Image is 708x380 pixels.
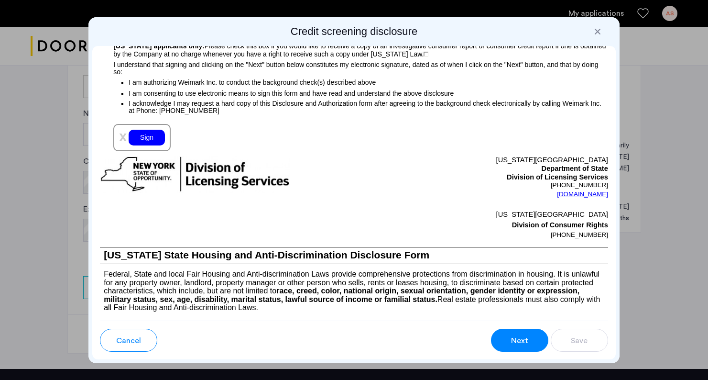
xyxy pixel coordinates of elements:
[100,264,608,312] p: Federal, State and local Fair Housing and Anti-discrimination Laws provide comprehensive protecti...
[354,230,608,240] p: [PHONE_NUMBER]
[354,181,608,189] p: [PHONE_NUMBER]
[100,247,608,264] h1: [US_STATE] State Housing and Anti-Discrimination Disclosure Form
[104,287,579,303] b: race, creed, color, national origin, sexual orientation, gender identity or expression, military ...
[100,329,157,352] button: button
[354,165,608,173] p: Department of State
[129,76,608,88] p: I am authorizing Weimark Inc. to conduct the background check(s) described above
[424,52,428,56] img: 4LAxfPwtD6BVinC2vKR9tPz10Xbrctccj4YAocJUAAAAASUVORK5CYIIA
[354,220,608,230] p: Division of Consumer Rights
[129,99,608,114] p: I acknowledge I may request a hard copy of this Disclosure and Authorization form after agreeing ...
[551,329,608,352] button: button
[557,190,608,199] a: [DOMAIN_NAME]
[129,130,165,145] div: Sign
[354,209,608,220] p: [US_STATE][GEOGRAPHIC_DATA]
[354,156,608,165] p: [US_STATE][GEOGRAPHIC_DATA]
[100,156,290,193] img: new-york-logo.png
[511,335,528,346] span: Next
[354,173,608,182] p: Division of Licensing Services
[92,25,616,38] h2: Credit screening disclosure
[119,129,127,144] span: x
[100,58,608,76] p: I understand that signing and clicking on the "Next" button below constitutes my electronic signa...
[100,38,608,58] p: Please check this box if you would like to receive a copy of an investigative consumer report or ...
[113,42,205,50] span: [US_STATE] applicants only:
[116,335,141,346] span: Cancel
[571,335,588,346] span: Save
[491,329,548,352] button: button
[129,88,608,98] p: I am consenting to use electronic means to sign this form and have read and understand the above ...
